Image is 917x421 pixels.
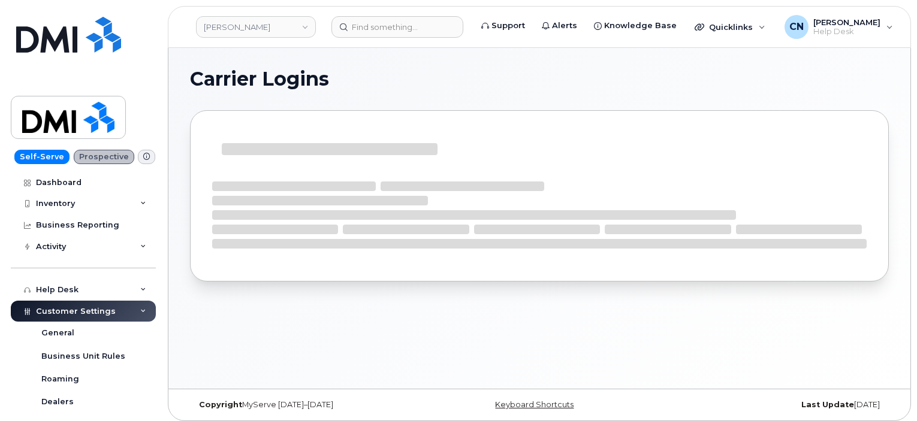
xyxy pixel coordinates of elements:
[656,400,889,410] div: [DATE]
[190,70,329,88] span: Carrier Logins
[801,400,854,409] strong: Last Update
[199,400,242,409] strong: Copyright
[190,400,423,410] div: MyServe [DATE]–[DATE]
[495,400,574,409] a: Keyboard Shortcuts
